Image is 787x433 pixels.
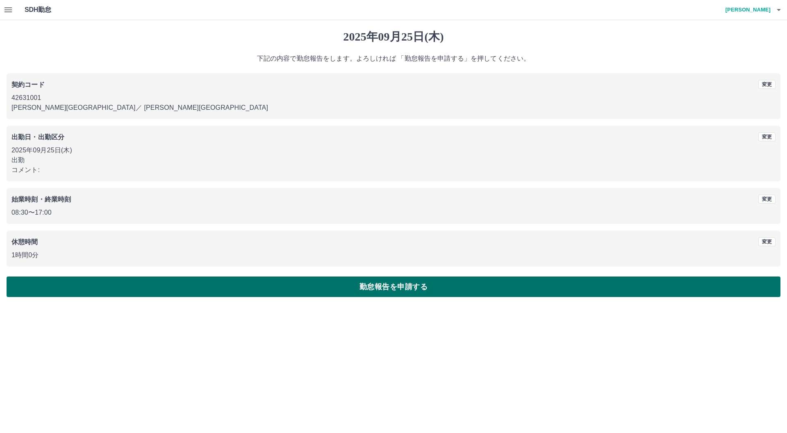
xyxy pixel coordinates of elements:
[758,132,776,141] button: 変更
[11,208,776,218] p: 08:30 〜 17:00
[7,54,780,63] p: 下記の内容で勤怠報告をします。よろしければ 「勤怠報告を申請する」を押してください。
[758,80,776,89] button: 変更
[11,81,45,88] b: 契約コード
[11,165,776,175] p: コメント:
[11,103,776,113] p: [PERSON_NAME][GEOGRAPHIC_DATA] ／ [PERSON_NAME][GEOGRAPHIC_DATA]
[11,155,776,165] p: 出勤
[758,195,776,204] button: 変更
[7,30,780,44] h1: 2025年09月25日(木)
[11,238,38,245] b: 休憩時間
[11,196,71,203] b: 始業時刻・終業時刻
[11,250,776,260] p: 1時間0分
[11,93,776,103] p: 42631001
[11,145,776,155] p: 2025年09月25日(木)
[11,134,64,141] b: 出勤日・出勤区分
[758,237,776,246] button: 変更
[7,277,780,297] button: 勤怠報告を申請する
